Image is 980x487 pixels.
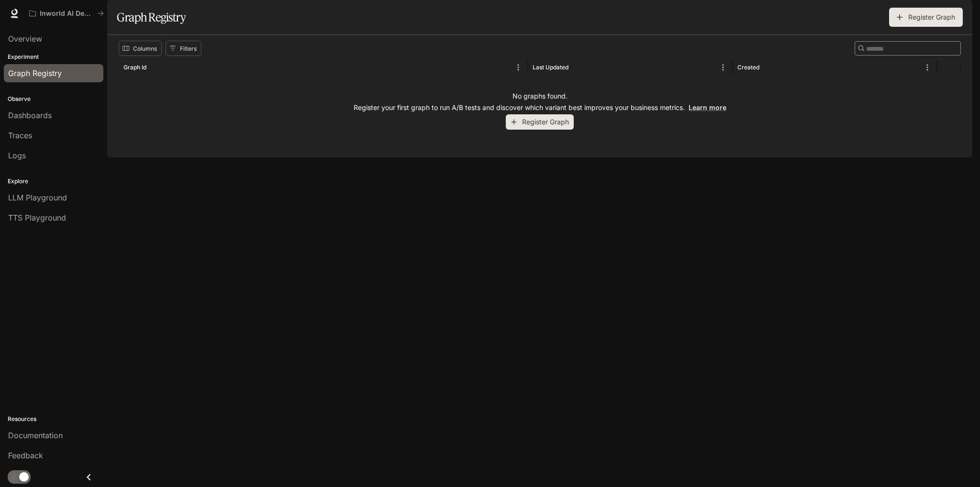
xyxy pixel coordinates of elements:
[25,4,108,23] button: All workspaces
[760,60,775,75] button: Sort
[689,103,726,111] a: Learn more
[889,8,963,27] button: Register Graph
[920,60,935,75] button: Menu
[737,64,759,71] div: Created
[569,60,584,75] button: Sort
[716,60,730,75] button: Menu
[166,41,201,56] button: Show filters
[117,8,186,27] h1: Graph Registry
[511,60,525,75] button: Menu
[512,91,568,101] p: No graphs found.
[506,114,574,130] button: Register Graph
[354,103,726,112] p: Register your first graph to run A/B tests and discover which variant best improves your business...
[40,10,93,18] p: Inworld AI Demos
[855,41,961,55] div: Search
[147,60,162,75] button: Sort
[533,64,568,71] div: Last Updated
[123,64,146,71] div: Graph Id
[119,41,162,56] button: Select columns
